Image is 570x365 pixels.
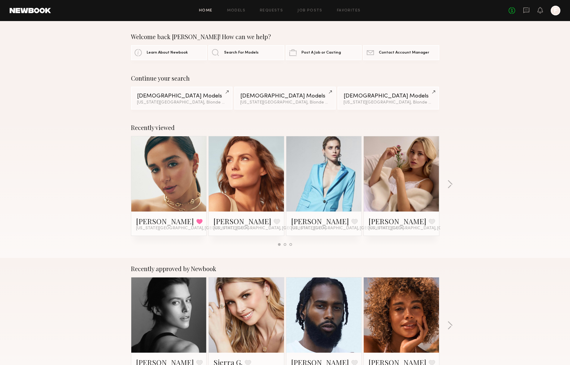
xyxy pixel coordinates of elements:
[131,33,439,40] div: Welcome back [PERSON_NAME]! How can we help?
[234,87,336,110] a: [DEMOGRAPHIC_DATA] Models[US_STATE][GEOGRAPHIC_DATA], Blonde hair
[136,226,249,231] span: [US_STATE][GEOGRAPHIC_DATA], [GEOGRAPHIC_DATA]
[137,101,226,105] div: [US_STATE][GEOGRAPHIC_DATA], Blonde hair
[137,93,226,99] div: [DEMOGRAPHIC_DATA] Models
[136,216,194,226] a: [PERSON_NAME]
[131,124,439,131] div: Recently viewed
[337,9,361,13] a: Favorites
[131,45,207,60] a: Learn About Newbook
[291,226,404,231] span: [US_STATE][GEOGRAPHIC_DATA], [GEOGRAPHIC_DATA]
[213,226,326,231] span: [US_STATE][GEOGRAPHIC_DATA], [GEOGRAPHIC_DATA]
[131,87,232,110] a: [DEMOGRAPHIC_DATA] Models[US_STATE][GEOGRAPHIC_DATA], Blonde hair
[224,51,259,55] span: Search For Models
[208,45,284,60] a: Search For Models
[286,45,362,60] a: Post A Job or Casting
[199,9,213,13] a: Home
[344,93,433,99] div: [DEMOGRAPHIC_DATA] Models
[344,101,433,105] div: [US_STATE][GEOGRAPHIC_DATA], Blonde hair
[551,6,560,15] a: F
[131,265,439,272] div: Recently approved by Newbook
[260,9,283,13] a: Requests
[301,51,341,55] span: Post A Job or Casting
[338,87,439,110] a: [DEMOGRAPHIC_DATA] Models[US_STATE][GEOGRAPHIC_DATA], Blonde hair
[240,101,330,105] div: [US_STATE][GEOGRAPHIC_DATA], Blonde hair
[227,9,245,13] a: Models
[291,216,349,226] a: [PERSON_NAME]
[363,45,439,60] a: Contact Account Manager
[213,216,271,226] a: [PERSON_NAME]
[379,51,429,55] span: Contact Account Manager
[131,75,439,82] div: Continue your search
[240,93,330,99] div: [DEMOGRAPHIC_DATA] Models
[369,216,426,226] a: [PERSON_NAME]
[369,226,481,231] span: [US_STATE][GEOGRAPHIC_DATA], [GEOGRAPHIC_DATA]
[147,51,188,55] span: Learn About Newbook
[297,9,322,13] a: Job Posts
